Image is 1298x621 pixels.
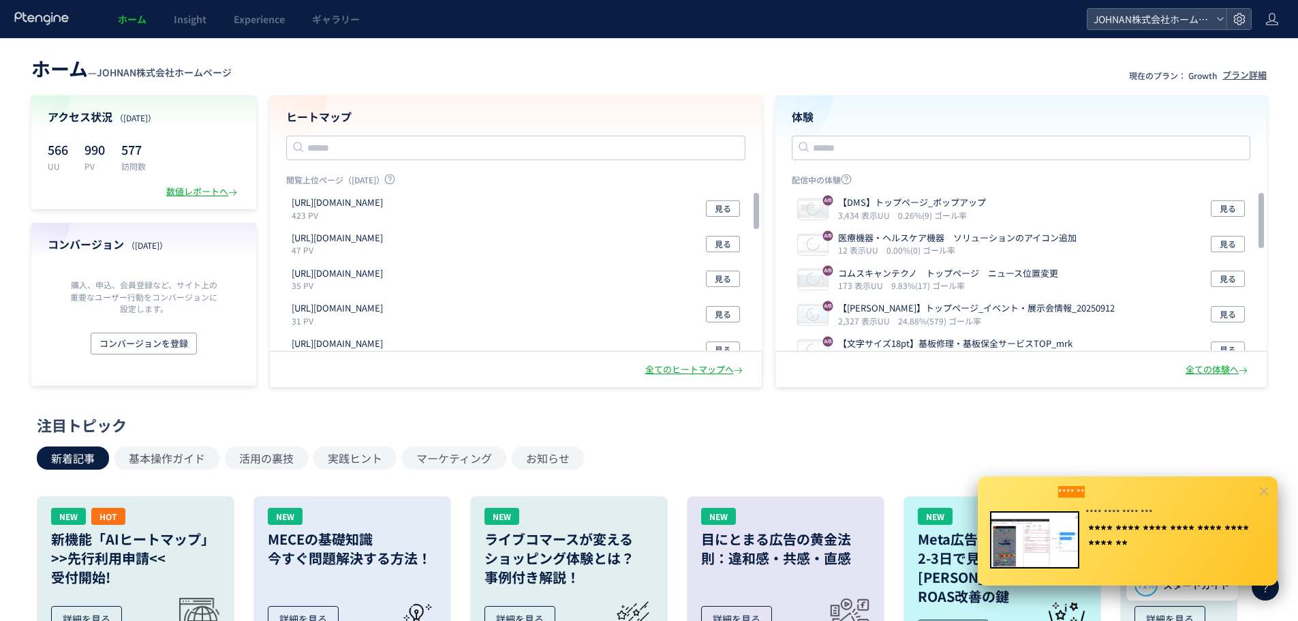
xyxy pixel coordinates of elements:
span: ホーム [118,12,146,26]
div: — [31,55,232,82]
button: 活用の裏技 [225,446,308,470]
p: 35 PV [292,279,388,291]
span: 見る [715,236,731,252]
div: NEW [701,508,736,525]
button: 基本操作ガイド [114,446,219,470]
button: 見る [706,306,740,322]
span: 見る [1220,342,1236,358]
span: 見る [715,306,731,322]
span: JOHNAN株式会社ホームページ [1090,9,1211,29]
span: （[DATE]） [127,239,168,251]
i: 268 表示UU [838,350,888,362]
p: 現在のプラン： Growth [1129,70,1217,81]
button: 見る [1211,200,1245,217]
i: 0.26%(9) ゴール率 [898,209,967,221]
div: 注目トピック [37,414,1254,436]
p: PV [84,160,105,172]
h4: ヒートマップ [286,109,745,125]
div: NEW [51,508,86,525]
div: 数値レポートへ [166,185,240,198]
p: https://www.johnan.com [292,232,383,245]
p: 【文字サイズ18pt】基板修理・基板保全サービスTOP_mrk [838,337,1072,350]
p: 23 PV [292,350,388,362]
span: 見る [1220,271,1236,287]
h3: 目にとまる広告の黄金法則：違和感・共感・直感 [701,530,870,568]
span: 見る [1220,306,1236,322]
p: 31 PV [292,315,388,327]
div: 全ての体験へ [1186,363,1250,376]
i: 0.00%(0) ゴール率 [886,244,955,256]
i: 12 表示UU [838,244,884,256]
p: 閲覧上位ページ（[DATE]） [286,174,745,191]
span: 見る [1220,236,1236,252]
button: 実践ヒント [313,446,397,470]
button: 見る [1211,236,1245,252]
span: 見る [715,200,731,217]
p: 配信中の体験 [792,174,1251,191]
div: NEW [268,508,303,525]
span: 見る [715,271,731,287]
i: 3,434 表示UU [838,209,895,221]
p: 訪問数 [121,160,146,172]
i: 24.88%(579) ゴール率 [898,315,981,327]
button: 見る [1211,342,1245,358]
p: 577 [121,138,146,160]
span: Experience [234,12,285,26]
i: 173 表示UU [838,279,888,291]
button: 見る [706,200,740,217]
span: Insight [174,12,206,26]
i: 2,327 表示UU [838,315,895,327]
p: 医療機器・ヘルスケア機器 ソリューションのアイコン追加 [838,232,1077,245]
p: https://www.johnan.com/product [292,337,383,350]
button: お知らせ [512,446,584,470]
h3: Meta広告運用の新常識： 2-3日で見切る[PERSON_NAME]が ROAS改善の鍵 [918,530,1087,606]
span: ホーム [31,55,88,82]
p: コムスキャンテクノ トップページ ニュース位置変更 [838,267,1058,280]
h4: 体験 [792,109,1251,125]
span: 見る [715,342,731,358]
button: 見る [706,271,740,287]
p: 【DMS】トップページ_ポップアップ [838,196,986,209]
p: 【JOHNAN】トップページ_イベント・展示会情報_20250912 [838,302,1115,315]
i: 9.83%(17) ゴール率 [891,279,965,291]
p: https://www.johnan.com/repairs/repairs-service [292,196,383,209]
p: 566 [48,138,68,160]
p: UU [48,160,68,172]
div: HOT [91,508,125,525]
div: 全てのヒートマップへ [645,363,745,376]
span: JOHNAN株式会社ホームページ [97,65,232,79]
h4: アクセス状況 [48,109,240,125]
span: ギャラリー [312,12,360,26]
button: マーケティング [402,446,506,470]
button: 見る [1211,306,1245,322]
div: NEW [918,508,953,525]
p: 423 PV [292,209,388,221]
h3: 新機能「AIヒートマップ」 >>先行利用申請<< 受付開始! [51,530,220,587]
p: https://www.johnan.com/company [292,267,383,280]
p: 購入、申込、会員登録など、サイト上の重要なユーザー行動をコンバージョンに設定します。 [67,279,221,314]
button: 新着記事 [37,446,109,470]
div: プラン詳細 [1222,69,1267,82]
i: 10.45%(28) ゴール率 [891,350,970,362]
button: 見る [706,342,740,358]
p: 47 PV [292,244,388,256]
span: 見る [1220,200,1236,217]
span: コンバージョンを登録 [99,333,188,354]
p: 990 [84,138,105,160]
button: 見る [1211,271,1245,287]
p: https://www.johnan.com/company/overview [292,302,383,315]
button: 見る [706,236,740,252]
h4: コンバージョン [48,237,240,252]
button: コンバージョンを登録 [91,333,197,354]
h3: MECEの基礎知識 今すぐ問題解決する方法！ [268,530,437,568]
div: NEW [484,508,519,525]
h3: ライブコマースが変える ショッピング体験とは？ 事例付き解説！ [484,530,653,587]
span: （[DATE]） [115,112,156,123]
